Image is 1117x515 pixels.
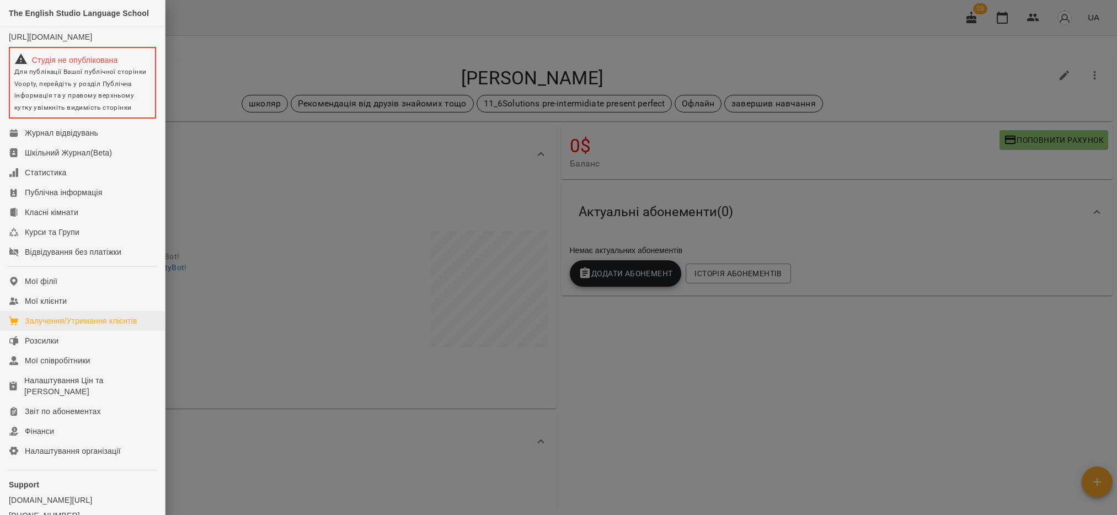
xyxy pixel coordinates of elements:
[9,495,156,506] a: [DOMAIN_NAME][URL]
[25,246,121,257] div: Відвідування без платіжки
[25,227,79,238] div: Курси та Групи
[25,127,98,138] div: Журнал відвідувань
[9,9,149,18] span: The English Studio Language School
[25,406,101,417] div: Звіт по абонементах
[25,446,121,457] div: Налаштування організації
[25,296,67,307] div: Мої клієнти
[25,355,90,366] div: Мої співробітники
[25,187,102,198] div: Публічна інформація
[14,68,146,111] span: Для публікації Вашої публічної сторінки Voopty, перейдіть у розділ Публічна інформація та у право...
[25,207,78,218] div: Класні кімнати
[9,479,156,490] p: Support
[24,375,156,397] div: Налаштування Цін та [PERSON_NAME]
[25,426,54,437] div: Фінанси
[25,315,137,326] div: Залучення/Утримання клієнтів
[14,52,151,66] div: Студія не опублікована
[25,147,112,158] div: Шкільний Журнал(Beta)
[25,167,67,178] div: Статистика
[25,335,58,346] div: Розсилки
[9,33,92,41] a: [URL][DOMAIN_NAME]
[25,276,57,287] div: Мої філії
